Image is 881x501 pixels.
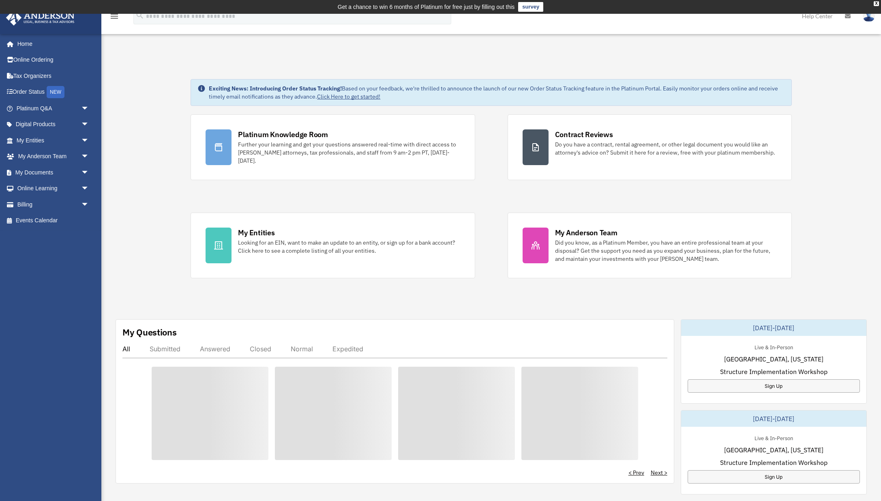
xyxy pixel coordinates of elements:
div: Based on your feedback, we're thrilled to announce the launch of our new Order Status Tracking fe... [209,84,785,101]
a: Platinum Q&Aarrow_drop_down [6,100,101,116]
div: Looking for an EIN, want to make an update to an entity, or sign up for a bank account? Click her... [238,239,460,255]
div: [DATE]-[DATE] [681,320,866,336]
a: Events Calendar [6,213,101,229]
div: Live & In-Person [748,433,800,442]
i: search [135,11,144,20]
a: My Anderson Teamarrow_drop_down [6,148,101,165]
a: My Documentsarrow_drop_down [6,164,101,181]
div: Contract Reviews [555,129,613,140]
img: User Pic [863,10,875,22]
div: Do you have a contract, rental agreement, or other legal document you would like an attorney's ad... [555,140,777,157]
a: Home [6,36,97,52]
div: Normal [291,345,313,353]
div: Did you know, as a Platinum Member, you have an entire professional team at your disposal? Get th... [555,239,777,263]
div: Closed [250,345,271,353]
a: Platinum Knowledge Room Further your learning and get your questions answered real-time with dire... [191,114,475,180]
div: Get a chance to win 6 months of Platinum for free just by filling out this [338,2,515,12]
a: Order StatusNEW [6,84,101,101]
div: close [874,1,879,6]
a: Digital Productsarrow_drop_down [6,116,101,133]
span: arrow_drop_down [81,100,97,117]
a: Online Learningarrow_drop_down [6,181,101,197]
div: My Anderson Team [555,228,617,238]
div: NEW [47,86,64,98]
span: arrow_drop_down [81,196,97,213]
div: All [122,345,130,353]
a: Contract Reviews Do you have a contract, rental agreement, or other legal document you would like... [508,114,792,180]
a: Tax Organizers [6,68,101,84]
a: My Entities Looking for an EIN, want to make an update to an entity, or sign up for a bank accoun... [191,213,475,278]
div: Live & In-Person [748,342,800,351]
span: arrow_drop_down [81,148,97,165]
a: Next > [651,469,667,477]
span: arrow_drop_down [81,116,97,133]
a: Sign Up [688,379,860,393]
span: [GEOGRAPHIC_DATA], [US_STATE] [724,445,823,455]
a: Click Here to get started! [317,93,380,100]
span: [GEOGRAPHIC_DATA], [US_STATE] [724,354,823,364]
i: menu [109,11,119,21]
a: My Anderson Team Did you know, as a Platinum Member, you have an entire professional team at your... [508,213,792,278]
div: [DATE]-[DATE] [681,411,866,427]
div: Further your learning and get your questions answered real-time with direct access to [PERSON_NAM... [238,140,460,165]
div: Platinum Knowledge Room [238,129,328,140]
img: Anderson Advisors Platinum Portal [4,10,77,26]
span: Structure Implementation Workshop [720,458,827,467]
div: My Entities [238,228,274,238]
a: My Entitiesarrow_drop_down [6,132,101,148]
span: arrow_drop_down [81,164,97,181]
strong: Exciting News: Introducing Order Status Tracking! [209,85,342,92]
a: Online Ordering [6,52,101,68]
div: Submitted [150,345,180,353]
a: Billingarrow_drop_down [6,196,101,213]
div: My Questions [122,326,177,338]
span: arrow_drop_down [81,181,97,197]
div: Expedited [332,345,363,353]
a: survey [518,2,543,12]
a: menu [109,14,119,21]
a: Sign Up [688,470,860,484]
span: arrow_drop_down [81,132,97,149]
div: Answered [200,345,230,353]
span: Structure Implementation Workshop [720,367,827,376]
a: < Prev [628,469,644,477]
